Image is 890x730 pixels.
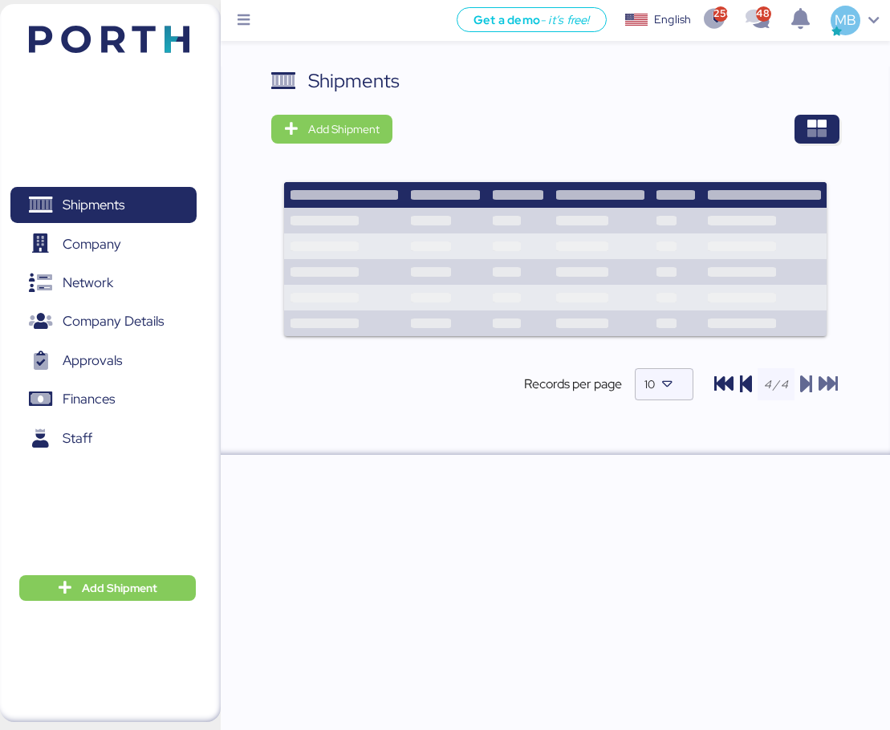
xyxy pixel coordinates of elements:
span: Company [63,233,121,256]
span: Add Shipment [308,120,380,139]
span: Network [63,271,113,294]
a: Network [10,265,197,302]
span: Company Details [63,310,164,333]
span: Add Shipment [82,578,157,598]
span: Records per page [524,375,622,394]
a: Finances [10,381,197,418]
button: Add Shipment [271,115,392,144]
a: Approvals [10,343,197,379]
button: Add Shipment [19,575,196,601]
div: English [654,11,691,28]
button: Menu [230,7,258,34]
a: Shipments [10,187,197,224]
span: 10 [644,377,655,391]
a: Company [10,225,197,262]
span: Finances [63,387,115,411]
span: Staff [63,427,92,450]
span: Approvals [63,349,122,372]
div: Shipments [308,67,400,95]
a: Staff [10,420,197,457]
span: Shipments [63,193,124,217]
input: 4 / 4 [758,368,795,400]
a: Company Details [10,303,197,340]
span: MB [835,10,856,30]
